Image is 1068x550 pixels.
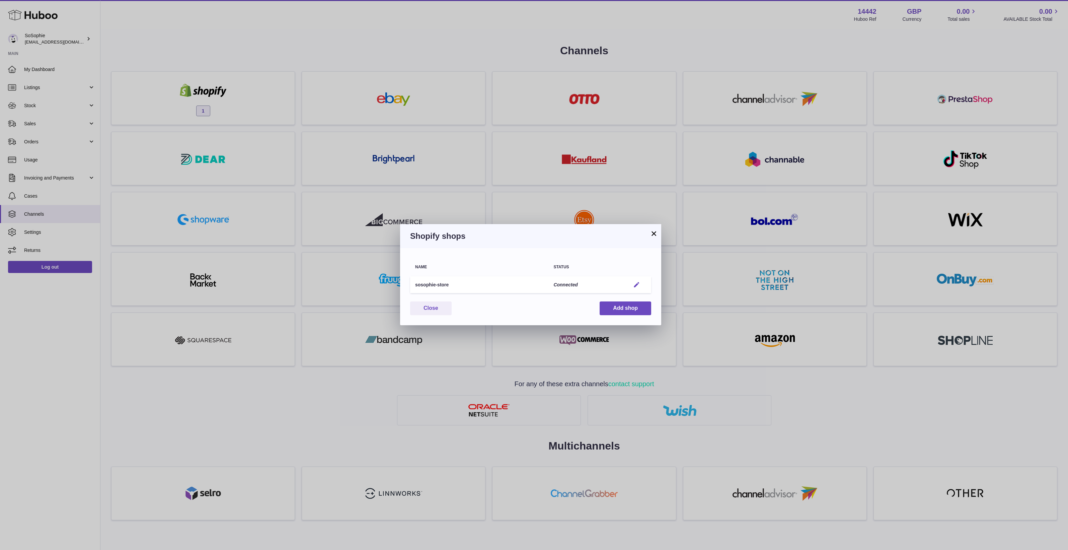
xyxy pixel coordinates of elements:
[410,276,548,293] td: sosophie-store
[548,276,625,293] td: Connected
[650,229,658,237] button: ×
[553,265,620,269] div: Status
[415,265,543,269] div: Name
[600,301,651,315] button: Add shop
[410,231,651,242] h3: Shopify shops
[410,301,452,315] button: Close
